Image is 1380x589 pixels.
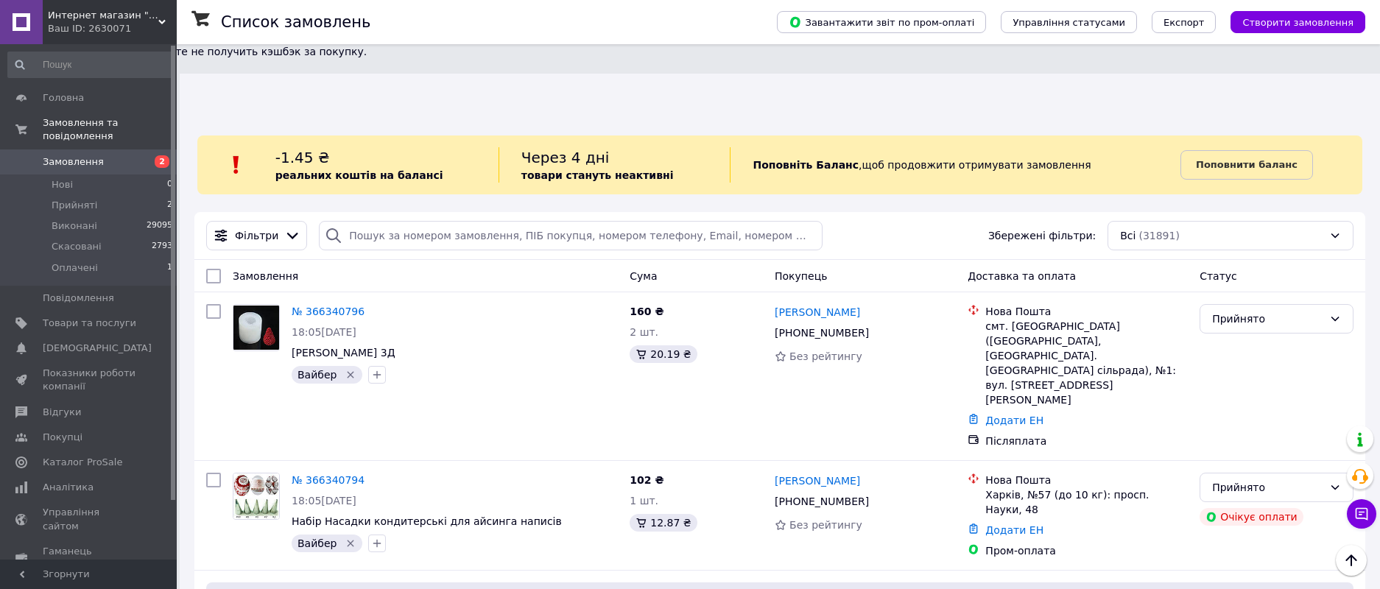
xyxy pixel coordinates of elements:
span: Аналітика [43,481,94,494]
img: Фото товару [233,473,279,519]
a: № 366340796 [292,306,365,317]
span: 18:05[DATE] [292,495,356,507]
span: Прийняті [52,199,97,212]
span: Головна [43,91,84,105]
b: Поповнити баланс [1196,159,1298,170]
span: Створити замовлення [1242,17,1353,28]
div: Нова Пошта [985,473,1188,487]
div: Прийнято [1212,479,1323,495]
input: Пошук за номером замовлення, ПІБ покупця, номером телефону, Email, номером накладної [319,221,823,250]
span: -1.45 ₴ [275,149,330,166]
span: Фільтри [235,228,278,243]
span: Нові [52,178,73,191]
a: Створити замовлення [1216,15,1365,27]
span: 102 ₴ [630,474,663,486]
img: Фото товару [233,306,279,350]
span: Замовлення та повідомлення [43,116,177,143]
span: Статус [1200,270,1237,282]
span: 2 шт. [630,326,658,338]
span: 18:05[DATE] [292,326,356,338]
span: 160 ₴ [630,306,663,317]
span: Без рейтингу [789,350,862,362]
span: 2 [167,199,172,212]
span: Доставка та оплата [968,270,1076,282]
span: Товари та послуги [43,317,136,330]
input: Пошук [7,52,174,78]
a: Додати ЕН [985,524,1043,536]
span: Каталог ProSale [43,456,122,469]
a: Фото товару [233,304,280,351]
span: 0 [167,178,172,191]
img: :exclamation: [225,154,247,176]
span: Показники роботи компанії [43,367,136,393]
b: реальних коштів на балансі [275,169,443,181]
div: [PHONE_NUMBER] [772,322,872,343]
span: Cума [630,270,657,282]
span: Вайбер [298,537,337,549]
a: Фото товару [233,473,280,520]
div: 12.87 ₴ [630,514,697,532]
div: , щоб продовжити отримувати замовлення [730,147,1180,183]
div: смт. [GEOGRAPHIC_DATA] ([GEOGRAPHIC_DATA], [GEOGRAPHIC_DATA]. [GEOGRAPHIC_DATA] сільрада), №1: ву... [985,319,1188,407]
span: (31891) [1138,230,1179,241]
svg: Видалити мітку [345,537,356,549]
span: Вайбер [298,369,337,381]
h1: Список замовлень [221,13,370,31]
span: Интернет магазин "Силикон-Молд" [48,9,158,22]
div: 20.19 ₴ [630,345,697,363]
span: Замовлення [233,270,298,282]
svg: Видалити мітку [345,369,356,381]
span: 2 [155,155,169,168]
span: Покупці [43,431,82,444]
span: Через 4 дні [521,149,610,166]
a: [PERSON_NAME] 3Д [292,347,395,359]
a: Поповнити баланс [1180,150,1313,180]
span: Збережені фільтри: [988,228,1096,243]
span: Експорт [1164,17,1205,28]
button: Експорт [1152,11,1217,33]
div: Прийнято [1212,311,1323,327]
button: Чат з покупцем [1347,499,1376,529]
b: товари стануть неактивні [521,169,674,181]
span: Скасовані [52,240,102,253]
div: Харків, №57 (до 10 кг): просп. Науки, 48 [985,487,1188,517]
span: 29095 [147,219,172,233]
span: Покупець [775,270,827,282]
span: Гаманець компанії [43,545,136,571]
span: Відгуки [43,406,81,419]
span: 1 шт. [630,495,658,507]
span: Виконані [52,219,97,233]
button: Управління статусами [1001,11,1137,33]
a: Додати ЕН [985,415,1043,426]
a: Набір Насадки кондитерські для айсинга написів [292,515,562,527]
span: 1 [167,261,172,275]
span: [DEMOGRAPHIC_DATA] [43,342,152,355]
span: Управління сайтом [43,506,136,532]
span: Завантажити звіт по пром-оплаті [789,15,974,29]
button: Створити замовлення [1231,11,1365,33]
a: [PERSON_NAME] [775,473,860,488]
div: Пром-оплата [985,543,1188,558]
span: Управління статусами [1013,17,1125,28]
div: Післяплата [985,434,1188,448]
span: Повідомлення [43,292,114,305]
a: [PERSON_NAME] [775,305,860,320]
span: Оплачені [52,261,98,275]
button: Завантажити звіт по пром-оплаті [777,11,986,33]
span: Всі [1120,228,1136,243]
div: Очікує оплати [1200,508,1303,526]
span: Замовлення [43,155,104,169]
div: [PHONE_NUMBER] [772,491,872,512]
div: Нова Пошта [985,304,1188,319]
span: Без рейтингу [789,519,862,531]
div: Ваш ID: 2630071 [48,22,177,35]
a: № 366340794 [292,474,365,486]
b: Поповніть Баланс [753,159,859,171]
button: Наверх [1336,545,1367,576]
span: 2793 [152,240,172,253]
